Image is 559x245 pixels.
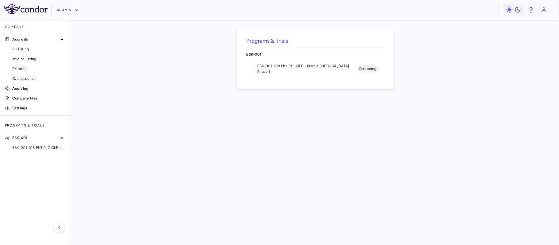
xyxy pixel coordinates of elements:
[12,66,66,72] span: FX rates
[12,37,58,42] p: Accruals
[357,66,379,72] span: Screening
[12,105,66,111] p: Settings
[12,135,58,141] p: ESK-001
[247,48,384,61] div: ESK-001
[258,69,357,74] span: Phase 3
[12,95,66,101] p: Company files
[258,63,357,69] span: ESK-001-018 Ph3 PsO OLE • Plaque [MEDICAL_DATA]
[247,61,384,77] li: ESK-001-018 Ph3 PsO OLE • Plaque [MEDICAL_DATA]Phase 3Screening
[247,37,384,45] h6: Programs & Trials
[247,52,384,57] p: ESK-001
[4,4,48,14] img: logo-full-SnFGN8VE.png
[12,56,66,62] span: Invoice listing
[56,5,79,15] button: Alumis
[12,76,66,81] span: G/L accounts
[12,46,66,52] span: PO listing
[12,86,66,91] p: Audit log
[12,145,66,150] span: ESK-001-018 Ph3 PsO OLE • Plaque [MEDICAL_DATA]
